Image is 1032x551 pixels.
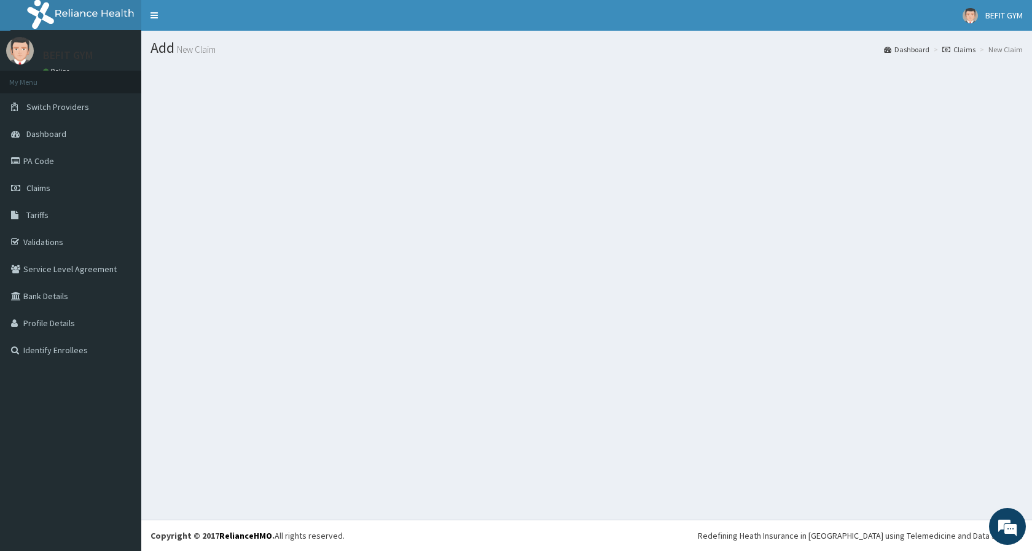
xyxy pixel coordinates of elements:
span: BEFIT GYM [985,10,1023,21]
img: User Image [963,8,978,23]
span: Dashboard [26,128,66,139]
a: Dashboard [884,44,929,55]
div: Redefining Heath Insurance in [GEOGRAPHIC_DATA] using Telemedicine and Data Science! [698,530,1023,542]
strong: Copyright © 2017 . [150,530,275,541]
a: Online [43,67,72,76]
a: RelianceHMO [219,530,272,541]
span: Claims [26,182,50,193]
small: New Claim [174,45,216,54]
span: Switch Providers [26,101,89,112]
span: Tariffs [26,209,49,221]
img: User Image [6,37,34,64]
h1: Add [150,40,1023,56]
p: BEFIT GYM [43,50,93,61]
footer: All rights reserved. [141,520,1032,551]
li: New Claim [977,44,1023,55]
a: Claims [942,44,975,55]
